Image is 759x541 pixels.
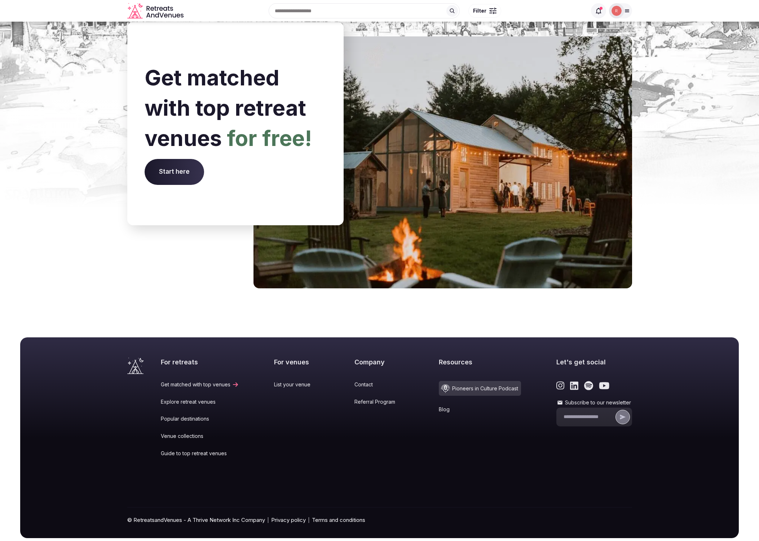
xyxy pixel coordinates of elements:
[439,406,521,413] a: Blog
[161,450,239,457] a: Guide to top retreat venues
[127,3,185,19] svg: Retreats and Venues company logo
[161,398,239,405] a: Explore retreat venues
[439,358,521,367] h2: Resources
[253,36,632,288] img: Floating farmhouse retreatspace
[570,381,578,390] a: Link to the retreats and venues LinkedIn page
[556,399,632,406] label: Subscribe to our newsletter
[161,381,239,388] a: Get matched with top venues
[599,381,609,390] a: Link to the retreats and venues Youtube page
[612,6,622,16] img: Ryan Sanford
[161,358,239,367] h2: For retreats
[161,415,239,422] a: Popular destinations
[354,358,404,367] h2: Company
[354,381,404,388] a: Contact
[274,358,319,367] h2: For venues
[468,4,501,18] button: Filter
[227,125,312,151] span: for free!
[271,516,306,524] a: Privacy policy
[127,358,144,374] a: Visit the homepage
[145,62,326,153] h2: Get matched with top retreat venues
[354,398,404,405] a: Referral Program
[145,168,204,175] a: Start here
[312,516,365,524] a: Terms and conditions
[556,381,565,390] a: Link to the retreats and venues Instagram page
[145,159,204,185] span: Start here
[127,507,632,538] div: © RetreatsandVenues - A Thrive Network Inc Company
[584,381,593,390] a: Link to the retreats and venues Spotify page
[161,433,239,440] a: Venue collections
[274,381,319,388] a: List your venue
[556,358,632,367] h2: Let's get social
[127,3,185,19] a: Visit the homepage
[473,7,486,14] span: Filter
[439,381,521,396] a: Pioneers in Culture Podcast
